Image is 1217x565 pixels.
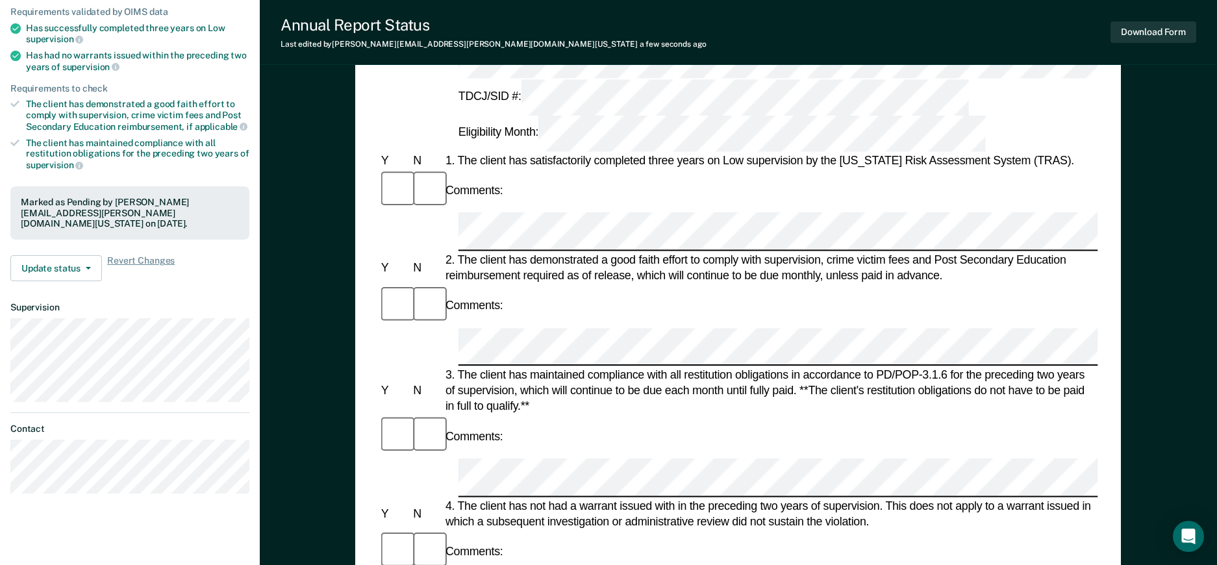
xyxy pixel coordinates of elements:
[195,121,247,132] span: applicable
[1110,21,1196,43] button: Download Form
[443,429,505,444] div: Comments:
[443,182,505,198] div: Comments:
[379,506,411,521] div: Y
[379,383,411,399] div: Y
[26,23,249,45] div: Has successfully completed three years on Low
[411,153,444,168] div: N
[62,62,119,72] span: supervision
[1173,521,1204,552] div: Open Intercom Messenger
[443,252,1098,283] div: 2. The client has demonstrated a good faith effort to comply with supervision, crime victim fees ...
[26,160,83,170] span: supervision
[26,50,249,72] div: Has had no warrants issued within the preceding two years of
[26,99,249,132] div: The client has demonstrated a good faith effort to comply with supervision, crime victim fees and...
[10,255,102,281] button: Update status
[640,40,707,49] span: a few seconds ago
[379,153,411,168] div: Y
[411,260,444,275] div: N
[443,544,505,559] div: Comments:
[411,506,444,521] div: N
[281,16,707,34] div: Annual Report Status
[379,260,411,275] div: Y
[107,255,175,281] span: Revert Changes
[10,423,249,434] dt: Contact
[456,80,972,116] div: TDCJ/SID #:
[443,153,1098,168] div: 1. The client has satisfactorily completed three years on Low supervision by the [US_STATE] Risk ...
[10,6,249,18] div: Requirements validated by OIMS data
[443,298,505,314] div: Comments:
[281,40,707,49] div: Last edited by [PERSON_NAME][EMAIL_ADDRESS][PERSON_NAME][DOMAIN_NAME][US_STATE]
[26,34,83,44] span: supervision
[456,116,989,151] div: Eligibility Month:
[443,368,1098,414] div: 3. The client has maintained compliance with all restitution obligations in accordance to PD/POP-...
[443,498,1098,529] div: 4. The client has not had a warrant issued with in the preceding two years of supervision. This d...
[21,197,239,229] div: Marked as Pending by [PERSON_NAME][EMAIL_ADDRESS][PERSON_NAME][DOMAIN_NAME][US_STATE] on [DATE].
[10,83,249,94] div: Requirements to check
[411,383,444,399] div: N
[26,138,249,171] div: The client has maintained compliance with all restitution obligations for the preceding two years of
[10,302,249,313] dt: Supervision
